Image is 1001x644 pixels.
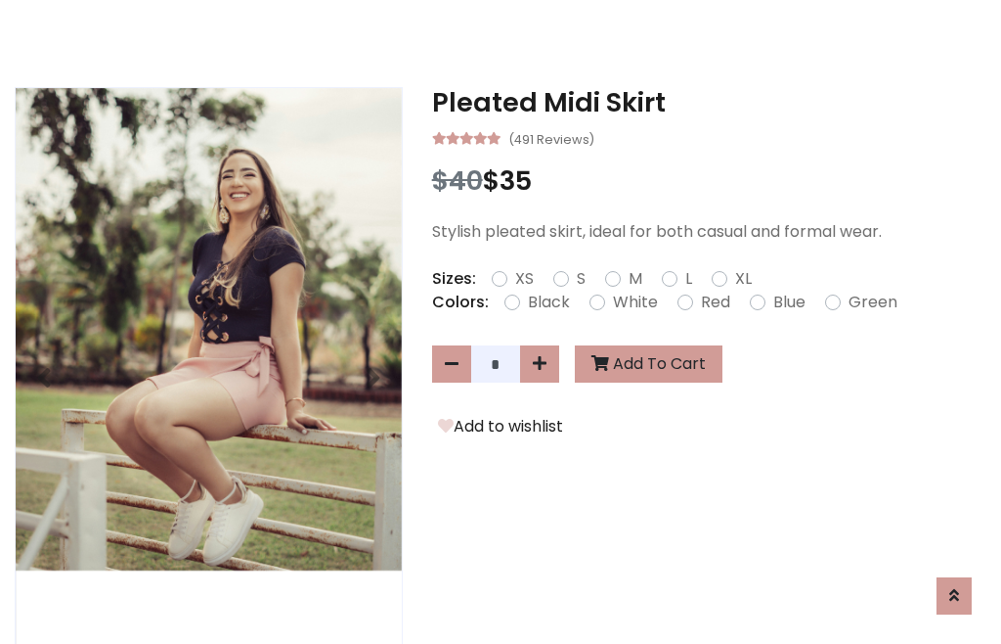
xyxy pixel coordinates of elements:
[735,267,752,291] label: XL
[575,345,722,383] button: Add To Cart
[849,291,897,314] label: Green
[432,162,483,199] span: $40
[528,291,570,314] label: Black
[701,291,730,314] label: Red
[577,267,586,291] label: S
[432,414,569,439] button: Add to wishlist
[629,267,642,291] label: M
[508,126,594,150] small: (491 Reviews)
[515,267,534,291] label: XS
[432,165,986,197] h3: $
[773,291,805,314] label: Blue
[613,291,658,314] label: White
[685,267,692,291] label: L
[432,87,986,118] h3: Pleated Midi Skirt
[16,88,402,571] img: Image
[432,291,489,314] p: Colors:
[500,162,532,199] span: 35
[432,267,476,291] p: Sizes:
[432,220,986,244] p: Stylish pleated skirt, ideal for both casual and formal wear.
